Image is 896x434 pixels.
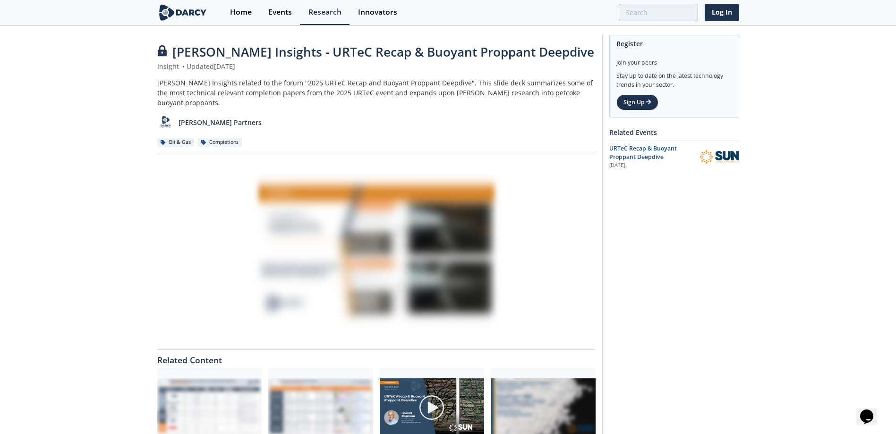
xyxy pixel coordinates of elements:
[181,62,187,71] span: •
[609,162,693,169] div: [DATE]
[230,8,252,16] div: Home
[856,396,887,425] iframe: chat widget
[418,394,445,421] img: play-chapters-gray.svg
[157,350,596,365] div: Related Content
[157,78,596,108] div: [PERSON_NAME] Insights related to the forum "2025 URTeC Recap and Buoyant Proppant Deepdive". Thi...
[616,35,732,52] div: Register
[308,8,341,16] div: Research
[358,8,397,16] div: Innovators
[616,52,732,67] div: Join your peers
[198,138,242,147] div: Completions
[157,138,195,147] div: Oil & Gas
[619,4,698,21] input: Advanced Search
[616,94,658,110] a: Sign Up
[700,150,739,164] img: SUN Specialty Products
[172,43,594,60] span: [PERSON_NAME] Insights - URTeC Recap & Buoyant Proppant Deepdive
[268,8,292,16] div: Events
[616,67,732,89] div: Stay up to date on the latest technology trends in your sector.
[609,144,739,169] a: URTeC Recap & Buoyant Proppant Deepdive [DATE] SUN Specialty Products
[179,117,262,127] p: [PERSON_NAME] Partners
[157,4,209,21] img: logo-wide.svg
[157,61,596,71] div: Insight Updated [DATE]
[609,124,739,141] div: Related Events
[609,144,677,161] span: URTeC Recap & Buoyant Proppant Deepdive
[705,4,739,21] a: Log In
